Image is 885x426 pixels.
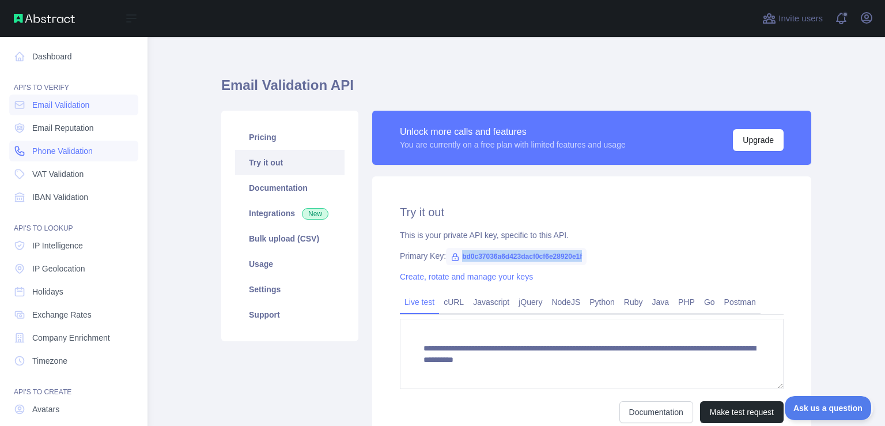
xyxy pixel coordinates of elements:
h1: Email Validation API [221,76,811,104]
a: Live test [400,293,439,311]
a: Create, rotate and manage your keys [400,272,533,281]
div: API'S TO LOOKUP [9,210,138,233]
span: Exchange Rates [32,309,92,321]
a: cURL [439,293,468,311]
span: Email Reputation [32,122,94,134]
a: Timezone [9,350,138,371]
span: New [302,208,328,220]
button: Make test request [700,401,784,423]
div: Unlock more calls and features [400,125,626,139]
a: Email Reputation [9,118,138,138]
div: API'S TO CREATE [9,374,138,397]
a: VAT Validation [9,164,138,184]
a: Support [235,302,345,327]
a: NodeJS [547,293,585,311]
span: IBAN Validation [32,191,88,203]
a: Dashboard [9,46,138,67]
span: Phone Validation [32,145,93,157]
a: Bulk upload (CSV) [235,226,345,251]
a: Pricing [235,125,345,150]
a: Phone Validation [9,141,138,161]
a: Avatars [9,399,138,420]
span: Company Enrichment [32,332,110,344]
a: Company Enrichment [9,327,138,348]
span: Timezone [32,355,67,367]
div: API'S TO VERIFY [9,69,138,92]
span: bd0c37036a6d423dacf0cf6e28920e1f [446,248,587,265]
a: Postman [720,293,761,311]
div: Primary Key: [400,250,784,262]
a: PHP [674,293,699,311]
a: jQuery [514,293,547,311]
h2: Try it out [400,204,784,220]
a: Ruby [619,293,648,311]
a: Python [585,293,619,311]
a: Documentation [619,401,693,423]
a: Javascript [468,293,514,311]
a: Documentation [235,175,345,201]
a: Try it out [235,150,345,175]
img: Abstract API [14,14,75,23]
div: You are currently on a free plan with limited features and usage [400,139,626,150]
div: This is your private API key, specific to this API. [400,229,784,241]
a: Java [648,293,674,311]
a: IBAN Validation [9,187,138,208]
span: VAT Validation [32,168,84,180]
span: IP Intelligence [32,240,83,251]
button: Upgrade [733,129,784,151]
a: Email Validation [9,95,138,115]
a: IP Geolocation [9,258,138,279]
a: Integrations New [235,201,345,226]
a: Exchange Rates [9,304,138,325]
a: Go [699,293,720,311]
span: Avatars [32,404,59,415]
span: Invite users [778,12,823,25]
iframe: Toggle Customer Support [785,396,873,420]
button: Invite users [760,9,825,28]
a: Holidays [9,281,138,302]
a: Usage [235,251,345,277]
span: Email Validation [32,99,89,111]
span: IP Geolocation [32,263,85,274]
a: IP Intelligence [9,235,138,256]
a: Settings [235,277,345,302]
span: Holidays [32,286,63,297]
